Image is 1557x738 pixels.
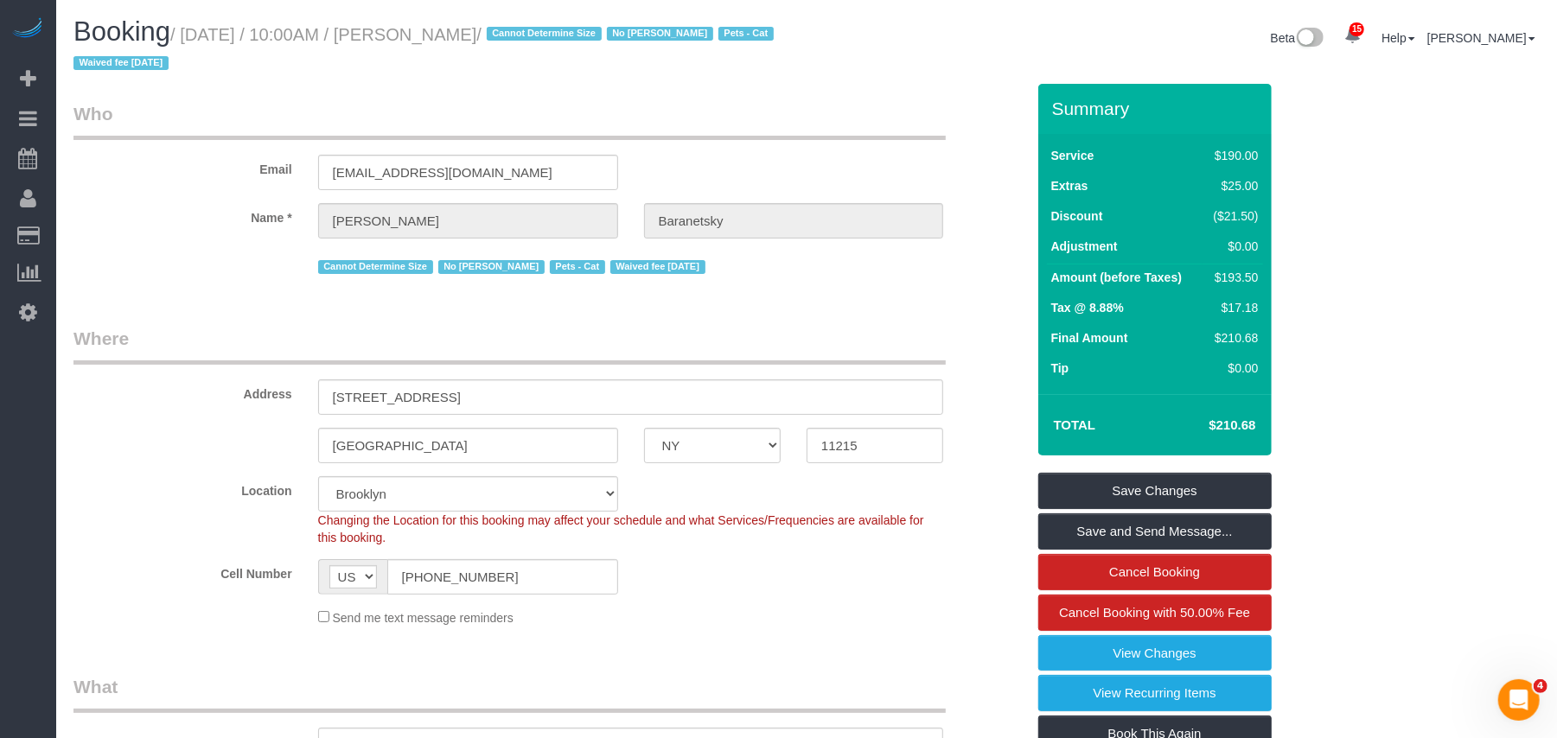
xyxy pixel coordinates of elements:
[1051,147,1094,164] label: Service
[387,559,618,595] input: Cell Number
[61,155,305,178] label: Email
[318,513,924,544] span: Changing the Location for this booking may affect your schedule and what Services/Frequencies are...
[73,56,169,70] span: Waived fee [DATE]
[333,611,514,625] span: Send me text message reminders
[1052,99,1263,118] h3: Summary
[318,155,618,190] input: Email
[1207,329,1259,347] div: $210.68
[10,17,45,41] img: Automaid Logo
[1051,299,1124,316] label: Tax @ 8.88%
[1051,329,1128,347] label: Final Amount
[318,260,433,274] span: Cannot Determine Size
[1427,31,1535,45] a: [PERSON_NAME]
[1038,675,1272,711] a: View Recurring Items
[1207,207,1259,225] div: ($21.50)
[318,203,618,239] input: First Name
[61,379,305,403] label: Address
[1382,31,1415,45] a: Help
[73,674,946,713] legend: What
[610,260,705,274] span: Waived fee [DATE]
[1207,299,1259,316] div: $17.18
[1051,359,1069,377] label: Tip
[807,428,943,463] input: Zip Code
[1157,418,1255,433] h4: $210.68
[644,203,944,239] input: Last Name
[438,260,545,274] span: No [PERSON_NAME]
[61,203,305,226] label: Name *
[1038,513,1272,550] a: Save and Send Message...
[1038,554,1272,590] a: Cancel Booking
[1534,679,1547,693] span: 4
[1498,679,1540,721] iframe: Intercom live chat
[1336,17,1369,55] a: 15
[1038,635,1272,671] a: View Changes
[487,27,602,41] span: Cannot Determine Size
[1207,269,1259,286] div: $193.50
[1051,269,1182,286] label: Amount (before Taxes)
[1295,28,1324,50] img: New interface
[1207,359,1259,377] div: $0.00
[73,101,946,140] legend: Who
[1038,595,1272,631] a: Cancel Booking with 50.00% Fee
[1350,22,1364,36] span: 15
[73,326,946,365] legend: Where
[1051,238,1118,255] label: Adjustment
[550,260,605,274] span: Pets - Cat
[1051,207,1103,225] label: Discount
[73,25,779,73] small: / [DATE] / 10:00AM / [PERSON_NAME]
[1207,177,1259,194] div: $25.00
[1207,238,1259,255] div: $0.00
[718,27,774,41] span: Pets - Cat
[1059,605,1250,620] span: Cancel Booking with 50.00% Fee
[318,428,618,463] input: City
[1054,417,1096,432] strong: Total
[73,16,170,47] span: Booking
[61,559,305,582] label: Cell Number
[1051,177,1088,194] label: Extras
[1207,147,1259,164] div: $190.00
[607,27,713,41] span: No [PERSON_NAME]
[61,476,305,499] label: Location
[1038,473,1272,509] a: Save Changes
[1271,31,1324,45] a: Beta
